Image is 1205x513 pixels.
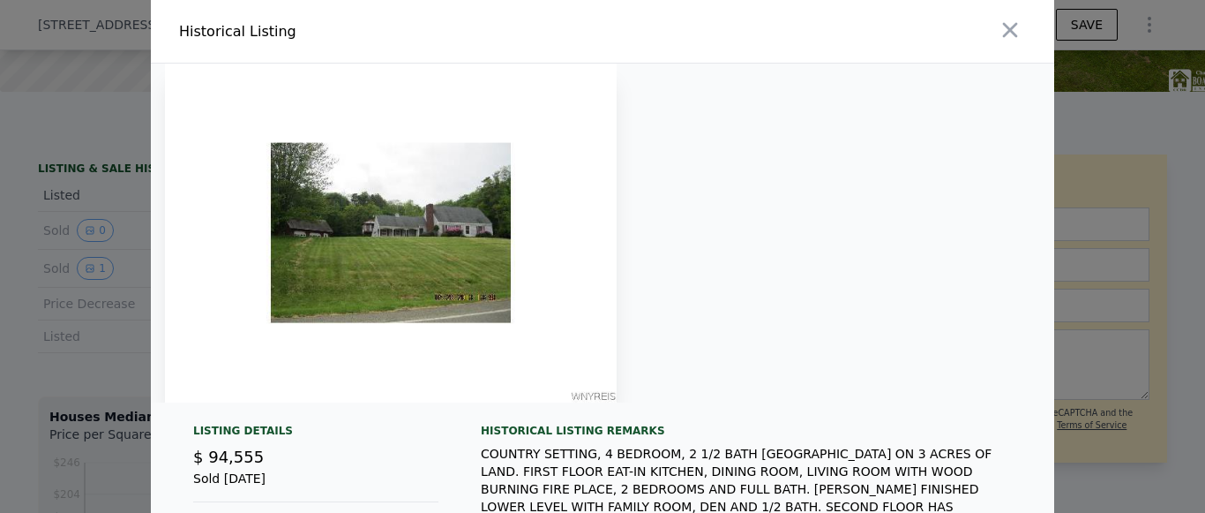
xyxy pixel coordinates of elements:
img: Property Img [165,64,617,403]
div: Sold [DATE] [193,470,438,502]
span: $ 94,555 [193,448,264,466]
div: Historical Listing [179,21,595,42]
div: Historical Listing remarks [481,424,1026,438]
div: Listing Details [193,424,438,445]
